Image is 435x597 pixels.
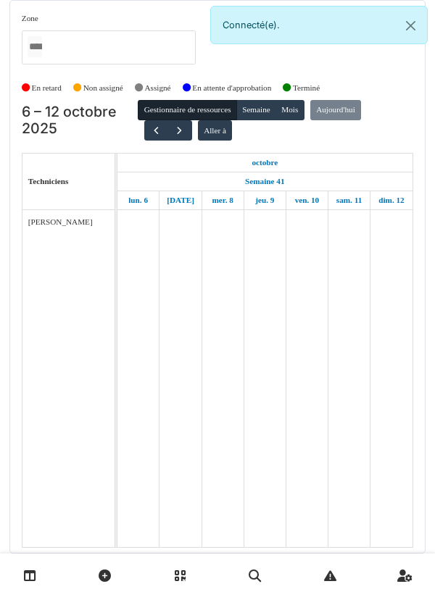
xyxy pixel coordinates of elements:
button: Suivant [167,120,191,141]
div: Connecté(e). [210,6,428,44]
span: Techniciens [28,177,69,185]
button: Aujourd'hui [310,100,361,120]
label: Zone [22,12,38,25]
a: 12 octobre 2025 [375,191,407,209]
a: 8 octobre 2025 [208,191,236,209]
a: 6 octobre 2025 [248,154,281,172]
label: Assigné [145,82,171,94]
span: [PERSON_NAME] [28,217,93,226]
a: 6 octobre 2025 [125,191,152,209]
button: Mois [275,100,304,120]
button: Précédent [144,120,168,141]
a: 10 octobre 2025 [291,191,323,209]
h2: 6 – 12 octobre 2025 [22,104,138,138]
button: Gestionnaire de ressources [138,100,236,120]
a: 11 octobre 2025 [333,191,365,209]
button: Close [394,7,427,45]
button: Semaine [236,100,276,120]
label: En retard [32,82,62,94]
button: Aller à [198,120,232,141]
a: 7 octobre 2025 [163,191,198,209]
input: Tous [28,36,42,57]
a: Semaine 41 [241,172,288,191]
label: Terminé [293,82,320,94]
a: 9 octobre 2025 [252,191,278,209]
label: En attente d'approbation [192,82,271,94]
label: Non assigné [83,82,123,94]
